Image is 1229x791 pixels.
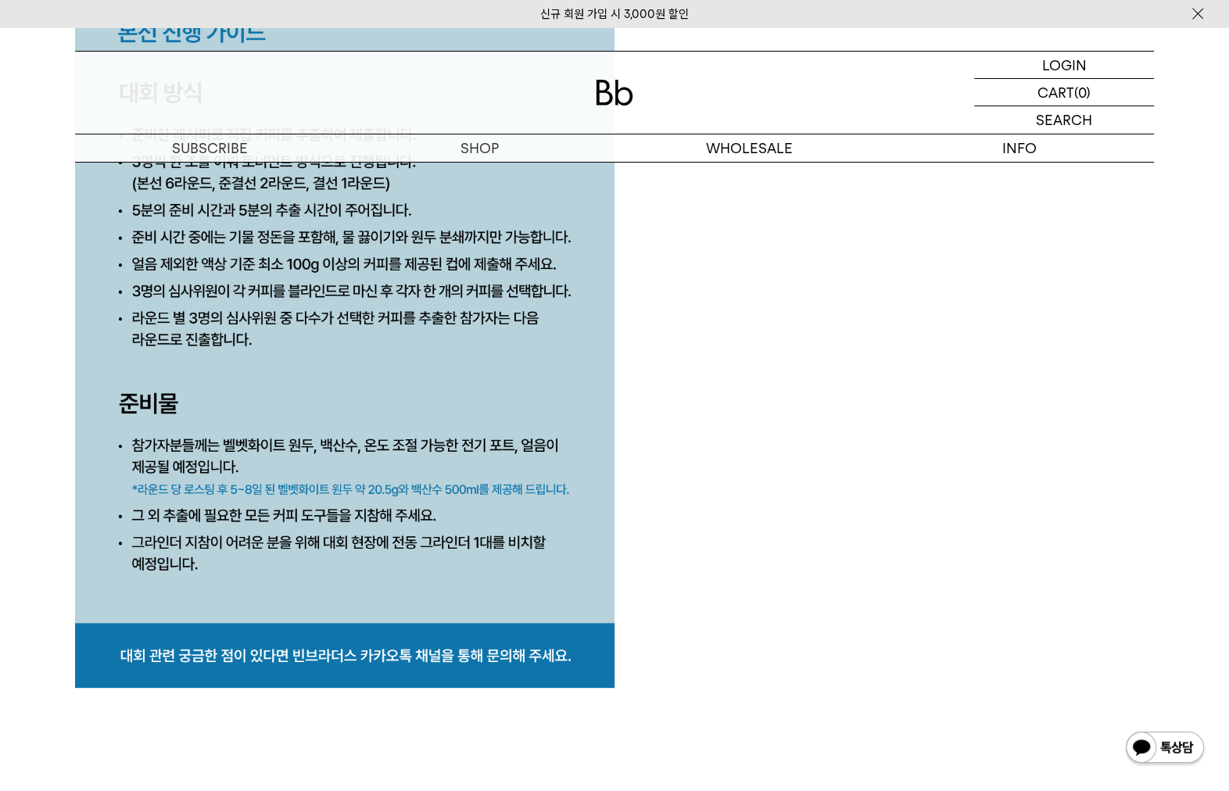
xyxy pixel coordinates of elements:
img: 로고 [596,80,633,106]
a: SHOP [345,134,614,162]
a: LOGIN [974,52,1154,79]
p: CART [1037,79,1074,106]
a: SUBSCRIBE [75,134,345,162]
p: INFO [884,134,1154,162]
p: (0) [1074,79,1091,106]
img: 카카오톡 채널 1:1 채팅 버튼 [1124,730,1206,768]
p: WHOLESALE [614,134,884,162]
a: CART (0) [974,79,1154,106]
p: LOGIN [1042,52,1087,78]
a: 신규 회원 가입 시 3,000원 할인 [540,7,689,21]
p: SEARCH [1036,106,1092,134]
